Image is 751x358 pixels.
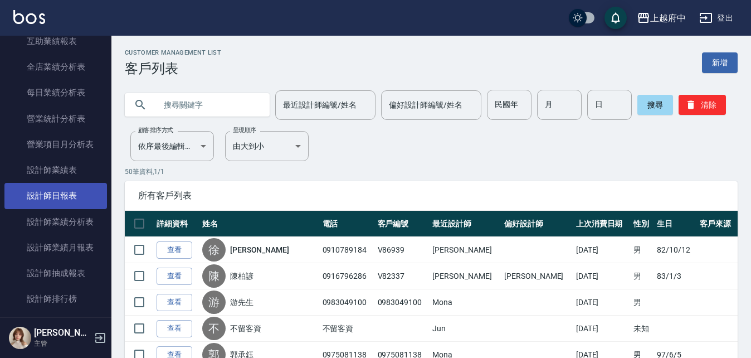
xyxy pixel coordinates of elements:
[156,90,261,120] input: 搜尋關鍵字
[573,211,631,237] th: 上次消費日期
[34,327,91,338] h5: [PERSON_NAME]
[320,237,375,263] td: 0910789184
[320,316,375,342] td: 不留客資
[230,270,253,282] a: 陳柏諺
[4,209,107,235] a: 設計師業績分析表
[501,263,573,289] td: [PERSON_NAME]
[4,312,107,338] a: 商品銷售排行榜
[375,237,430,263] td: V86939
[157,294,192,311] a: 查看
[4,157,107,183] a: 設計師業績表
[430,263,501,289] td: [PERSON_NAME]
[199,211,320,237] th: 姓名
[320,211,375,237] th: 電話
[573,316,631,342] td: [DATE]
[157,320,192,337] a: 查看
[631,289,654,316] td: 男
[9,327,31,349] img: Person
[230,323,261,334] a: 不留客資
[320,289,375,316] td: 0983049100
[202,238,226,262] div: 徐
[4,106,107,132] a: 營業統計分析表
[573,289,631,316] td: [DATE]
[4,54,107,80] a: 全店業績分析表
[375,289,430,316] td: 0983049100
[375,211,430,237] th: 客戶編號
[4,28,107,54] a: 互助業績報表
[650,11,686,25] div: 上越府中
[430,289,501,316] td: Mona
[125,49,221,56] h2: Customer Management List
[125,167,738,177] p: 50 筆資料, 1 / 1
[702,52,738,73] a: 新增
[654,237,697,263] td: 82/10/12
[604,7,627,29] button: save
[430,237,501,263] td: [PERSON_NAME]
[573,237,631,263] td: [DATE]
[631,316,654,342] td: 未知
[695,8,738,28] button: 登出
[4,132,107,157] a: 營業項目月分析表
[631,237,654,263] td: 男
[34,338,91,349] p: 主管
[501,211,573,237] th: 偏好設計師
[233,126,256,134] label: 呈現順序
[202,291,226,314] div: 游
[631,263,654,289] td: 男
[632,7,690,30] button: 上越府中
[430,211,501,237] th: 最近設計師
[4,80,107,105] a: 每日業績分析表
[157,268,192,285] a: 查看
[157,241,192,259] a: 查看
[430,316,501,342] td: Jun
[637,95,673,115] button: 搜尋
[4,183,107,209] a: 設計師日報表
[138,126,173,134] label: 顧客排序方式
[138,190,724,201] span: 所有客戶列表
[631,211,654,237] th: 性別
[654,263,697,289] td: 83/1/3
[4,260,107,286] a: 設計師抽成報表
[573,263,631,289] td: [DATE]
[654,211,697,237] th: 生日
[202,317,226,340] div: 不
[230,297,253,308] a: 游先生
[320,263,375,289] td: 0916796286
[130,131,214,161] div: 依序最後編輯時間
[230,244,289,255] a: [PERSON_NAME]
[375,263,430,289] td: V82337
[225,131,309,161] div: 由大到小
[679,95,726,115] button: 清除
[4,235,107,260] a: 設計師業績月報表
[125,61,221,76] h3: 客戶列表
[697,211,738,237] th: 客戶來源
[4,286,107,312] a: 設計師排行榜
[154,211,199,237] th: 詳細資料
[13,10,45,24] img: Logo
[202,264,226,288] div: 陳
